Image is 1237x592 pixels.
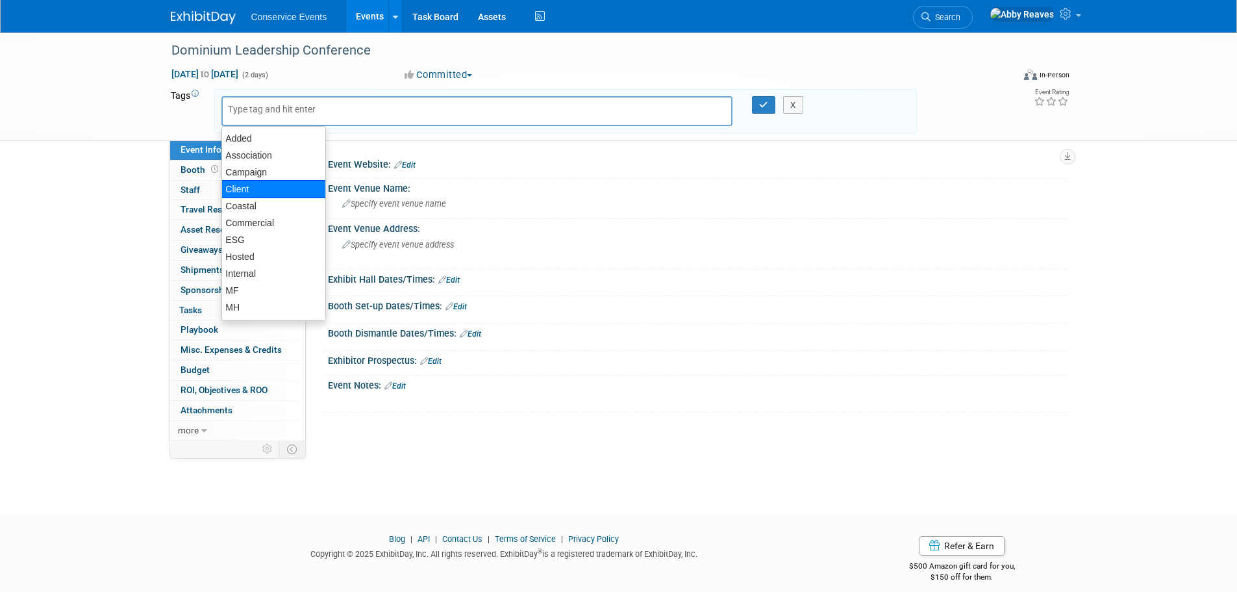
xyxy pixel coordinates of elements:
[181,365,210,375] span: Budget
[181,344,282,355] span: Misc. Expenses & Credits
[222,231,325,248] div: ESG
[256,441,279,457] td: Personalize Event Tab Strip
[171,545,838,560] div: Copyright © 2025 ExhibitDay, Inc. All rights reserved. ExhibitDay is a registered trademark of Ex...
[170,401,305,420] a: Attachments
[857,572,1067,583] div: $150 off for them.
[241,71,268,79] span: (2 days)
[394,161,416,170] a: Edit
[170,140,305,160] a: Event Information
[783,96,803,114] button: X
[181,405,232,415] span: Attachments
[251,12,327,22] span: Conservice Events
[1039,70,1069,80] div: In-Person
[328,270,1067,287] div: Exhibit Hall Dates/Times:
[568,534,619,544] a: Privacy Policy
[328,155,1067,172] div: Event Website:
[342,240,454,250] span: Specify event venue address
[222,214,325,231] div: Commercial
[170,181,305,200] a: Staff
[170,281,305,300] a: Sponsorships
[328,219,1067,235] div: Event Venue Address:
[167,39,993,62] div: Dominium Leadership Conference
[181,164,221,175] span: Booth
[222,130,325,147] div: Added
[445,302,467,311] a: Edit
[222,299,325,316] div: MH
[170,161,305,180] a: Booth
[919,536,1005,556] a: Refer & Earn
[170,220,305,240] a: Asset Reservations
[170,381,305,400] a: ROI, Objectives & ROO
[913,6,973,29] a: Search
[170,261,305,280] a: Shipments
[221,180,326,198] div: Client
[484,534,493,544] span: |
[170,320,305,340] a: Playbook
[420,357,442,366] a: Edit
[1034,89,1069,96] div: Event Rating
[400,68,477,82] button: Committed
[328,351,1067,368] div: Exhibitor Prospectus:
[279,441,305,457] td: Toggle Event Tabs
[328,376,1067,393] div: Event Notes:
[170,421,305,441] a: more
[208,164,221,174] span: Booth not reserved yet
[171,89,203,133] td: Tags
[170,341,305,360] a: Misc. Expenses & Credits
[328,179,1067,195] div: Event Venue Name:
[931,12,960,22] span: Search
[178,425,199,435] span: more
[199,69,211,79] span: to
[222,198,325,214] div: Coastal
[170,361,305,380] a: Budget
[228,103,332,116] input: Type tag and hit enter
[342,199,446,209] span: Specify event venue name
[558,534,566,544] span: |
[1024,70,1037,80] img: Format-Inperson.png
[407,534,416,544] span: |
[222,248,325,265] div: Hosted
[936,68,1070,87] div: Event Format
[384,381,406,391] a: Edit
[181,324,218,335] span: Playbook
[222,164,325,181] div: Campaign
[171,11,236,24] img: ExhibitDay
[495,534,556,544] a: Terms of Service
[170,301,305,320] a: Tasks
[181,144,253,155] span: Event Information
[442,534,482,544] a: Contact Us
[328,296,1067,313] div: Booth Set-up Dates/Times:
[538,548,542,555] sup: ®
[181,264,224,275] span: Shipments
[170,240,305,260] a: Giveaways
[179,305,202,315] span: Tasks
[181,204,260,214] span: Travel Reservations
[181,224,258,235] span: Asset Reservations
[990,7,1055,21] img: Abby Reaves
[170,200,305,220] a: Travel Reservations
[418,534,430,544] a: API
[222,265,325,282] div: Internal
[222,282,325,299] div: MF
[328,324,1067,341] div: Booth Dismantle Dates/Times:
[438,276,460,285] a: Edit
[181,185,200,195] span: Staff
[171,68,239,80] span: [DATE] [DATE]
[432,534,440,544] span: |
[222,316,325,333] div: [PERSON_NAME]
[181,244,223,255] span: Giveaways
[460,329,481,339] a: Edit
[389,534,405,544] a: Blog
[222,147,325,164] div: Association
[181,285,236,295] span: Sponsorships
[857,552,1067,582] div: $500 Amazon gift card for you,
[181,385,268,395] span: ROI, Objectives & ROO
